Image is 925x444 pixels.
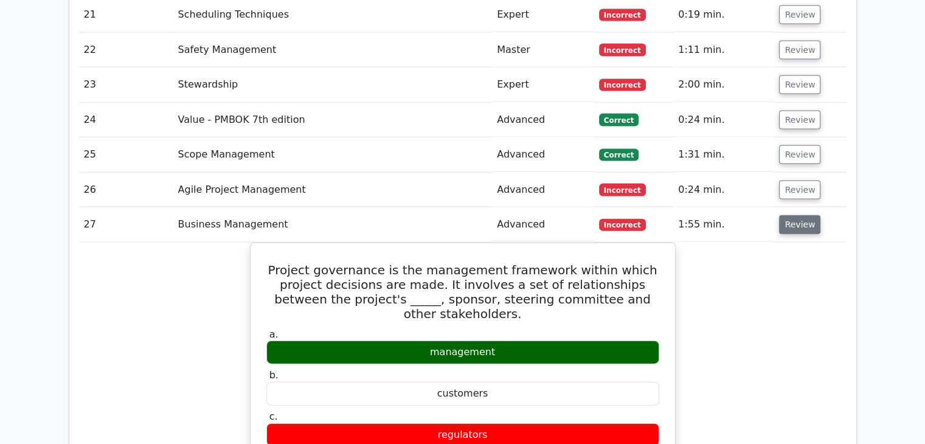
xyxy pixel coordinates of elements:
span: a. [269,328,279,340]
td: Master [492,33,594,68]
td: 0:24 min. [673,103,774,137]
span: Incorrect [599,9,646,21]
td: Advanced [492,207,594,242]
span: Incorrect [599,79,646,91]
button: Review [779,75,820,94]
span: c. [269,411,278,422]
button: Review [779,111,820,130]
td: 1:31 min. [673,137,774,172]
td: Advanced [492,103,594,137]
h5: Project governance is the management framework within which project decisions are made. It involv... [265,263,660,321]
td: Advanced [492,173,594,207]
td: 26 [79,173,173,207]
span: b. [269,369,279,381]
td: 22 [79,33,173,68]
td: Advanced [492,137,594,172]
button: Review [779,181,820,199]
td: 1:11 min. [673,33,774,68]
td: Expert [492,68,594,102]
td: 2:00 min. [673,68,774,102]
td: 0:24 min. [673,173,774,207]
td: 24 [79,103,173,137]
button: Review [779,215,820,234]
td: Business Management [173,207,493,242]
button: Review [779,5,820,24]
td: Value - PMBOK 7th edition [173,103,493,137]
button: Review [779,145,820,164]
div: customers [266,382,659,406]
td: 1:55 min. [673,207,774,242]
td: 23 [79,68,173,102]
td: Scope Management [173,137,493,172]
button: Review [779,41,820,60]
span: Incorrect [599,219,646,231]
td: Stewardship [173,68,493,102]
span: Correct [599,114,639,126]
div: management [266,341,659,364]
span: Correct [599,149,639,161]
span: Incorrect [599,44,646,56]
span: Incorrect [599,184,646,196]
td: Safety Management [173,33,493,68]
td: 25 [79,137,173,172]
td: Agile Project Management [173,173,493,207]
td: 27 [79,207,173,242]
